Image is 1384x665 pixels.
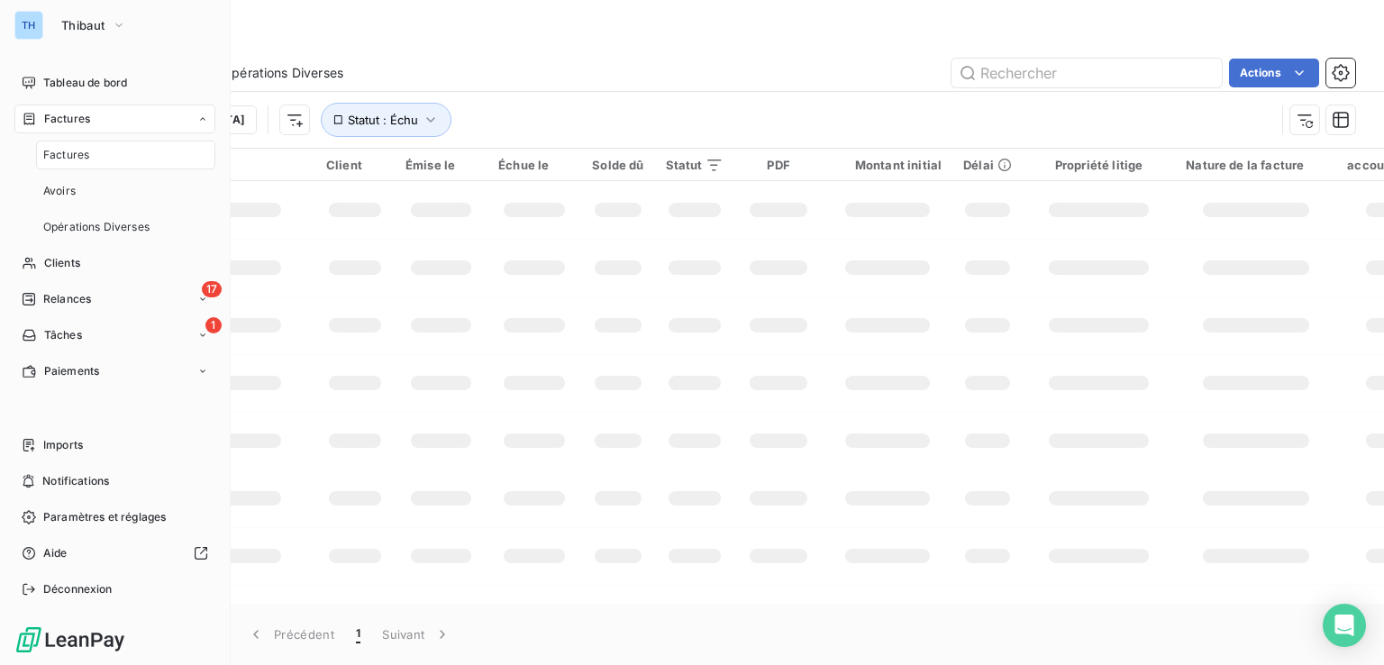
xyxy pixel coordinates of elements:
span: Déconnexion [43,581,113,597]
div: TH [14,11,43,40]
span: Tableau de bord [43,75,127,91]
div: Montant initial [833,158,942,172]
span: Thibaut [61,18,105,32]
span: Clients [44,255,80,271]
span: Statut : Échu [348,113,418,127]
button: Actions [1229,59,1319,87]
div: Statut [666,158,724,172]
a: Aide [14,539,215,568]
span: Factures [43,147,89,163]
span: Paramètres et réglages [43,509,166,525]
span: Paiements [44,363,99,379]
div: Client [326,158,384,172]
div: Échue le [498,158,570,172]
div: Émise le [405,158,477,172]
button: 1 [345,615,371,653]
span: Notifications [42,473,109,489]
div: PDF [745,158,811,172]
div: Délai [963,158,1012,172]
span: Tâches [44,327,82,343]
button: Précédent [236,615,345,653]
span: Factures [44,111,90,127]
span: Avoirs [43,183,76,199]
div: Nature de la facture [1186,158,1325,172]
span: Relances [43,291,91,307]
span: Aide [43,545,68,561]
span: Imports [43,437,83,453]
div: Propriété litige [1033,158,1164,172]
div: Open Intercom Messenger [1323,604,1366,647]
span: 1 [205,317,222,333]
span: Opérations Diverses [43,219,150,235]
button: Statut : Échu [321,103,451,137]
img: Logo LeanPay [14,625,126,654]
input: Rechercher [951,59,1222,87]
div: Solde dû [592,158,643,172]
span: Opérations Diverses [222,64,343,82]
button: Suivant [371,615,462,653]
span: 17 [202,281,222,297]
span: 1 [356,625,360,643]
